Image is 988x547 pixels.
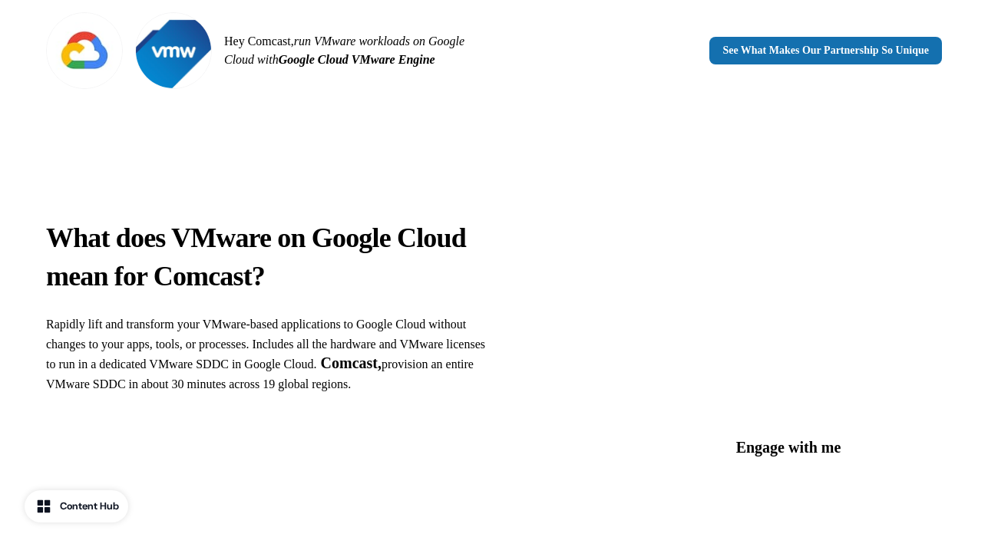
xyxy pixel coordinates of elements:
[224,32,488,69] p: Hey Comcast,
[46,318,485,371] span: Rapidly lift and transform your VMware-based applications to Google Cloud without changes to your...
[46,222,466,292] strong: What does VMware on Google Cloud mean for Comcast?
[46,358,474,390] span: provision an entire VMware SDDC in about 30 minutes across 19 global regions.
[709,37,942,64] a: See What Makes Our Partnership So Unique
[60,499,119,514] div: Content Hub
[736,439,841,456] span: Engage with me
[279,53,435,66] em: Google Cloud VMware Engine
[25,490,128,522] button: Content Hub
[321,354,382,371] strong: Comcast,
[224,35,464,66] em: run VMware workloads on Google Cloud with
